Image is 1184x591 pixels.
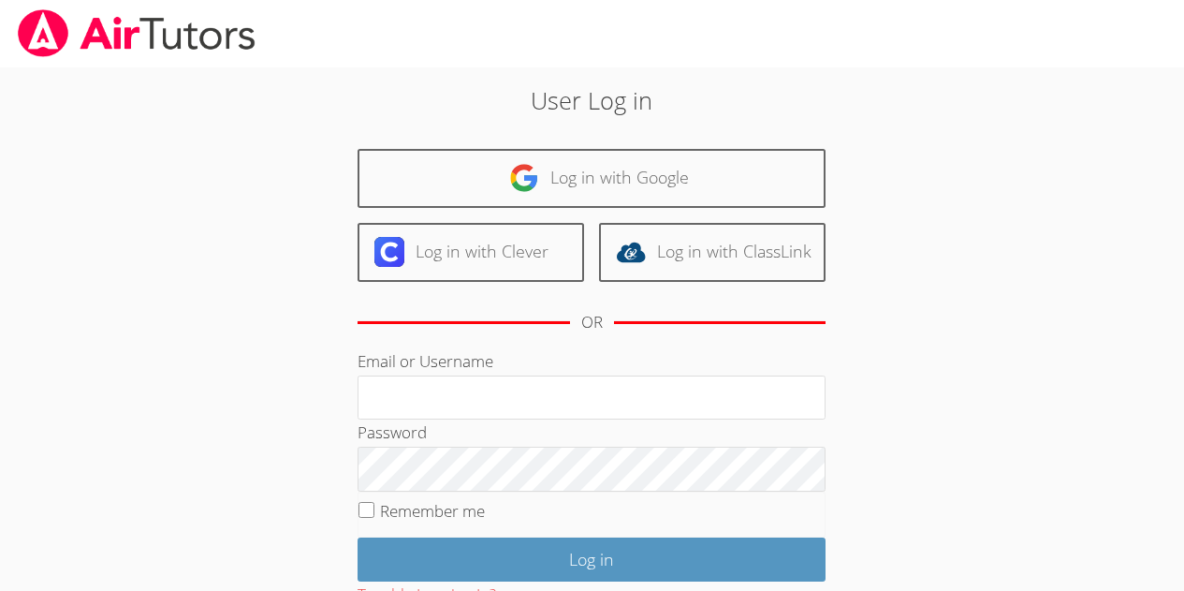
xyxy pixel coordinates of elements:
[358,538,826,582] input: Log in
[374,237,404,267] img: clever-logo-6eab21bc6e7a338710f1a6ff85c0baf02591cd810cc4098c63d3a4b26e2feb20.svg
[16,9,257,57] img: airtutors_banner-c4298cdbf04f3fff15de1276eac7730deb9818008684d7c2e4769d2f7ddbe033.png
[358,421,427,443] label: Password
[358,223,584,282] a: Log in with Clever
[616,237,646,267] img: classlink-logo-d6bb404cc1216ec64c9a2012d9dc4662098be43eaf13dc465df04b49fa7ab582.svg
[272,82,912,118] h2: User Log in
[358,350,493,372] label: Email or Username
[380,500,485,522] label: Remember me
[581,309,603,336] div: OR
[358,149,826,208] a: Log in with Google
[509,163,539,193] img: google-logo-50288ca7cdecda66e5e0955fdab243c47b7ad437acaf1139b6f446037453330a.svg
[599,223,826,282] a: Log in with ClassLink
